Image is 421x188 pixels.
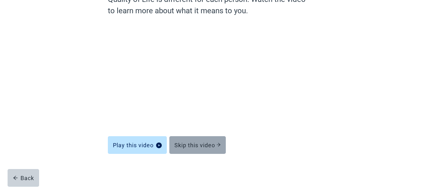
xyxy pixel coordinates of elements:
[174,142,221,148] div: Skip this video
[169,136,226,154] button: Skip this video arrow-right
[108,136,167,154] button: Play this videoplay-circle
[156,143,162,148] span: play-circle
[13,175,34,181] div: Back
[8,169,39,187] button: arrow-leftBack
[113,142,162,148] div: Play this video
[13,175,18,180] span: arrow-left
[108,23,297,122] iframe: Quality of Life
[216,143,221,147] span: arrow-right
